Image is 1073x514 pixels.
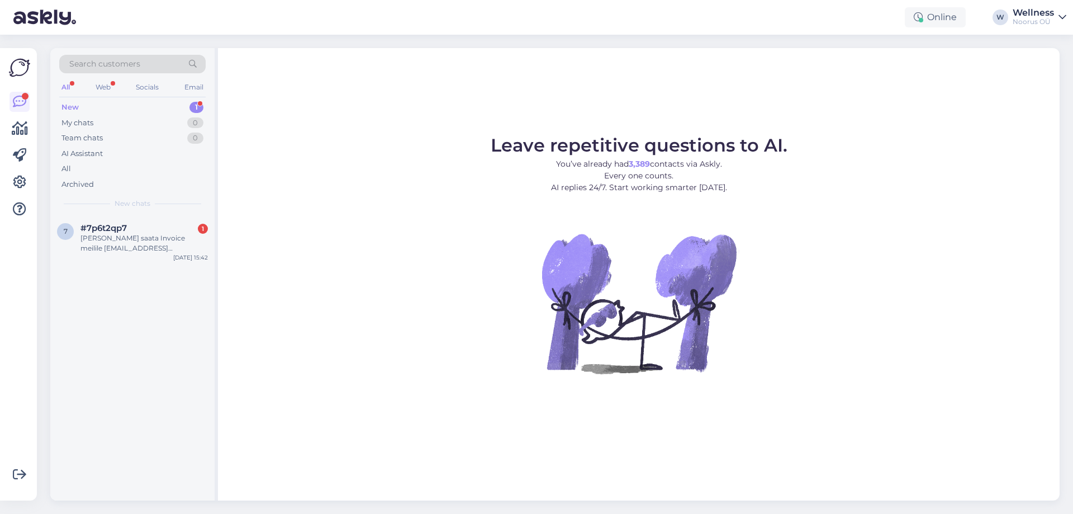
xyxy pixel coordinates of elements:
div: Email [182,80,206,95]
div: W [993,10,1008,25]
div: AI Assistant [61,148,103,159]
b: 3,389 [629,159,650,169]
div: 1 [189,102,203,113]
span: 7 [64,227,68,235]
div: Web [93,80,113,95]
span: Search customers [69,58,140,70]
div: My chats [61,117,93,129]
div: Wellness [1013,8,1054,17]
div: [PERSON_NAME] saata Invoice meilile [EMAIL_ADDRESS][DOMAIN_NAME] [80,233,208,253]
img: Askly Logo [9,57,30,78]
div: Noorus OÜ [1013,17,1054,26]
div: All [61,163,71,175]
div: Socials [134,80,161,95]
div: Online [905,7,966,27]
span: New chats [115,199,150,209]
div: Team chats [61,133,103,144]
div: [DATE] 15:42 [173,253,208,262]
a: WellnessNoorus OÜ [1013,8,1066,26]
div: 0 [187,117,203,129]
div: New [61,102,79,113]
div: 1 [198,224,208,234]
div: 0 [187,133,203,144]
img: No Chat active [538,202,739,404]
div: All [59,80,72,95]
span: #7p6t2qp7 [80,223,127,233]
p: You’ve already had contacts via Askly. Every one counts. AI replies 24/7. Start working smarter [... [491,158,787,194]
span: Leave repetitive questions to AI. [491,134,787,156]
div: Archived [61,179,94,190]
